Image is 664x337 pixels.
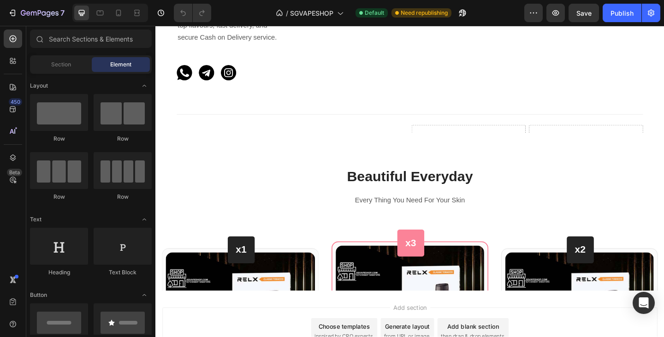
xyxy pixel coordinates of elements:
[255,302,299,311] span: Add section
[94,193,152,201] div: Row
[456,237,468,251] p: x2
[30,268,88,277] div: Heading
[365,9,384,17] span: Default
[30,82,48,90] span: Layout
[30,215,41,224] span: Text
[30,193,88,201] div: Row
[137,78,152,93] span: Toggle open
[178,322,233,332] div: Choose templates
[7,169,22,176] div: Beta
[155,26,664,337] iframe: Design area
[174,4,211,22] div: Undo/Redo
[51,60,71,69] span: Section
[94,268,152,277] div: Text Block
[569,4,599,22] button: Save
[30,30,152,48] input: Search Sections & Elements
[30,291,47,299] span: Button
[576,9,592,17] span: Save
[603,4,641,22] button: Publish
[30,135,88,143] div: Row
[110,60,131,69] span: Element
[317,322,373,332] div: Add blank section
[9,98,22,106] div: 450
[94,135,152,143] div: Row
[633,292,655,314] div: Open Intercom Messenger
[60,7,65,18] p: 7
[137,288,152,302] span: Toggle open
[250,322,298,332] div: Generate layout
[290,8,333,18] span: SGVAPESHOP
[272,230,284,243] p: x3
[286,8,288,18] span: /
[8,183,545,197] p: Every Thing You Need For Your Skin
[87,237,99,251] p: x1
[137,212,152,227] span: Toggle open
[4,4,69,22] button: 7
[611,8,634,18] div: Publish
[401,9,448,17] span: Need republishing
[8,154,545,174] p: Beautiful Everyday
